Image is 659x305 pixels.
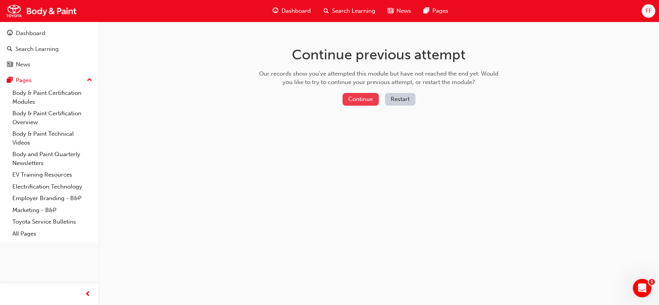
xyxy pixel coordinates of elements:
[3,73,95,88] button: Pages
[385,93,415,106] button: Restart
[7,30,13,37] span: guage-icon
[121,3,136,18] button: Home
[9,108,95,128] a: Body & Paint Certification Overview
[645,7,651,15] span: FF
[256,69,501,87] div: Our records show you've attempted this module but have not reached the end yet. Would you like to...
[85,290,91,299] span: prev-icon
[256,46,501,63] h1: Continue previous attempt
[9,216,95,228] a: Toyota Service Bulletins
[633,279,651,297] iframe: Intercom live chat
[3,42,95,56] a: Search Learning
[9,181,95,193] a: Electrification Technology
[417,3,454,19] a: pages-iconPages
[16,76,32,85] div: Pages
[9,87,95,108] a: Body & Paint Certification Modules
[87,75,92,85] span: up-icon
[9,192,95,204] a: Employer Branding - B&P
[432,7,448,15] span: Pages
[16,60,30,69] div: News
[381,3,417,19] a: news-iconNews
[332,7,375,15] span: Search Learning
[24,62,140,92] div: This message platform is not regularly monitored, please contact [PERSON_NAME][EMAIL_ADDRESS][DOM...
[3,25,95,73] button: DashboardSearch LearningNews
[16,29,45,38] div: Dashboard
[387,6,393,16] span: news-icon
[37,4,51,10] h1: Trak
[6,106,148,202] div: Trak says…
[5,3,20,18] button: go back
[266,3,317,19] a: guage-iconDashboard
[22,4,34,17] div: Profile image for Trak
[9,169,95,181] a: EV Training Resources
[7,61,13,68] span: news-icon
[34,119,45,125] span: Trak
[16,116,28,128] div: Profile image for Trak
[9,228,95,240] a: All Pages
[9,128,95,148] a: Body & Paint Technical Videos
[37,10,84,17] p: Active over [DATE]
[136,3,149,17] div: Close
[649,279,655,285] span: 1
[16,134,139,142] div: Hi [PERSON_NAME],
[4,2,79,20] img: Trak
[281,7,311,15] span: Dashboard
[273,6,278,16] span: guage-icon
[3,26,95,40] a: Dashboard
[15,45,59,54] div: Search Learning
[342,93,379,106] button: Continue
[9,204,95,216] a: Marketing - B&P
[16,146,139,184] div: Please note that this message platform is not regularly monitored, please contact if you have any...
[642,4,655,18] button: FF
[317,3,381,19] a: search-iconSearch Learning
[7,46,12,53] span: search-icon
[423,6,429,16] span: pages-icon
[7,77,13,84] span: pages-icon
[396,7,411,15] span: News
[9,148,95,169] a: Body and Paint Quarterly Newsletters
[16,161,130,175] a: [PERSON_NAME][EMAIL_ADDRESS][DOMAIN_NAME]
[3,57,95,72] a: News
[323,6,329,16] span: search-icon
